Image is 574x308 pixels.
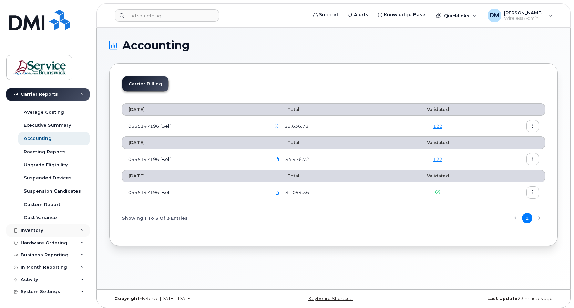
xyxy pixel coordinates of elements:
[308,296,353,301] a: Keyboard Shortcuts
[394,170,482,182] th: Validated
[271,153,284,165] a: PDF_555147196_005_0000000000.pdf
[122,40,189,51] span: Accounting
[271,173,299,178] span: Total
[122,116,265,136] td: 0555147196 (Bell)
[122,136,265,149] th: [DATE]
[284,189,309,196] span: $1,094.36
[433,123,442,129] a: 122
[433,156,442,162] a: 122
[114,296,139,301] strong: Copyright
[394,103,482,116] th: Validated
[283,123,308,130] span: $9,636.78
[284,156,309,163] span: $4,476.72
[122,182,265,203] td: 0555147196 (Bell)
[271,107,299,112] span: Total
[487,296,517,301] strong: Last Update
[408,296,558,301] div: 23 minutes ago
[522,213,532,223] button: Page 1
[271,140,299,145] span: Total
[122,103,265,116] th: [DATE]
[122,213,188,223] span: Showing 1 To 3 Of 3 Entries
[394,136,482,149] th: Validated
[109,296,259,301] div: MyServe [DATE]–[DATE]
[271,186,284,198] a: PDF_555147196_004_0000000000.pdf
[122,149,265,170] td: 0555147196 (Bell)
[122,170,265,182] th: [DATE]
